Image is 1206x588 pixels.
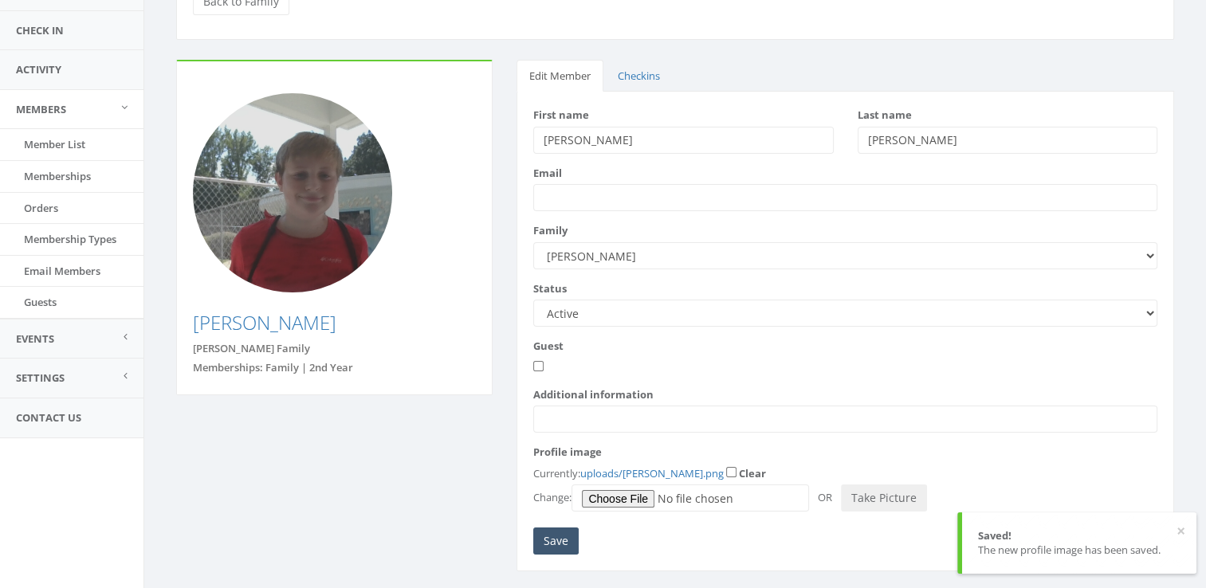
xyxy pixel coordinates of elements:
label: First name [533,108,589,123]
a: Checkins [605,60,673,92]
label: Status [533,281,567,296]
span: Settings [16,370,65,385]
span: Email Members [24,264,100,278]
div: [PERSON_NAME] Family [193,341,476,356]
a: [PERSON_NAME] [193,309,336,335]
span: OR [811,490,839,504]
a: uploads/[PERSON_NAME].png [580,466,724,480]
img: Photo [193,93,392,292]
label: Last name [858,108,912,123]
span: Members [16,102,66,116]
div: Saved! [978,528,1180,543]
label: Guest [533,339,564,354]
div: Currently: Change: [533,464,1157,512]
button: × [1177,523,1185,539]
label: Clear [739,466,766,481]
button: Take Picture [841,484,927,512]
label: Profile image [533,445,602,460]
div: Memberships: Family | 2nd Year [193,360,476,375]
label: Email [533,166,562,181]
input: Save [533,527,579,555]
a: Edit Member [517,60,603,92]
div: The new profile image has been saved. [978,543,1180,558]
span: Contact Us [16,410,81,425]
span: Events [16,331,54,346]
label: Additional information [533,387,654,402]
label: Family [533,223,568,238]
